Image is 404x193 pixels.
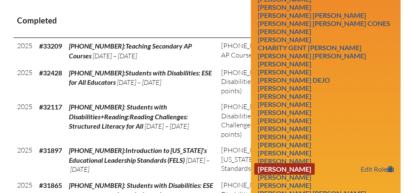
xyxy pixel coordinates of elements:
span: [PHONE_NUMBER]: Students with Disabilities + Reading: Reading Challenges: Structured Literacy for... [221,102,331,129]
span: [DATE] – [DATE] [145,122,189,130]
a: [PERSON_NAME] [254,131,315,142]
a: Edit Role [357,163,397,175]
td: 2025 [14,99,36,142]
a: [PERSON_NAME] [254,115,315,126]
td: 2025 [14,38,36,65]
a: [PERSON_NAME] [254,163,315,175]
a: [PERSON_NAME] [254,66,315,78]
span: [DATE] – [DATE] [117,78,161,86]
a: [PERSON_NAME] [254,98,315,110]
a: [PERSON_NAME] [254,147,315,158]
b: #32117 [39,103,62,111]
a: [PERSON_NAME] [254,139,315,150]
a: [PERSON_NAME] [254,171,315,183]
b: #31897 [39,146,62,154]
td: (20 points) [218,65,344,99]
b: #33209 [39,42,62,50]
a: [PERSON_NAME] [254,82,315,94]
span: [PHONE_NUMBER]:Teaching Secondary AP Courses [69,42,192,59]
span: [PHONE_NUMBER]: Teaching Secondary AP Courses [221,41,341,59]
span: [DATE] – [DATE] [69,156,210,173]
a: [PERSON_NAME] [254,58,315,69]
a: [PERSON_NAME] [254,1,315,13]
a: [PERSON_NAME] [254,155,315,167]
td: (60 points) [218,38,344,65]
span: [DATE] – [DATE] [93,52,137,60]
a: [PERSON_NAME] [PERSON_NAME] CONES [PERSON_NAME] [254,17,397,37]
span: [PHONE_NUMBER]:Students with Disabilities: ESE for All Educators [69,69,212,86]
td: (20 points) [218,142,344,177]
b: #32428 [39,69,62,77]
a: [PERSON_NAME] [254,34,315,45]
a: [PERSON_NAME] [254,107,315,118]
a: [PERSON_NAME] [PERSON_NAME] [254,50,370,61]
b: #31865 [39,181,62,189]
a: Charity Gent [PERSON_NAME] [254,42,365,53]
span: [PHONE_NUMBER]:Introduction to [US_STATE]'s Educational Leadership Standards (FELS) [69,146,207,164]
h3: Completed [17,15,387,26]
a: [PERSON_NAME] [254,179,315,191]
span: [PHONE_NUMBER]: Students with Disabilities+Reading:Reading Challenges: Structured Literacy for All [69,103,188,130]
a: [PERSON_NAME] [254,90,315,102]
span: [PHONE_NUMBER]: Students with Disabilities: ESE for All Educators [221,68,324,86]
span: [PHONE_NUMBER]: Introduction to [US_STATE]'s Educational Leadership Standards (FELS) [221,146,329,173]
a: [PERSON_NAME] Dejo [254,74,333,86]
a: [PERSON_NAME] [PERSON_NAME] [254,9,370,21]
td: 2025 [14,142,36,177]
a: [PERSON_NAME] [254,123,315,134]
td: 2025 [14,65,36,99]
td: (40 points) [218,99,344,142]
